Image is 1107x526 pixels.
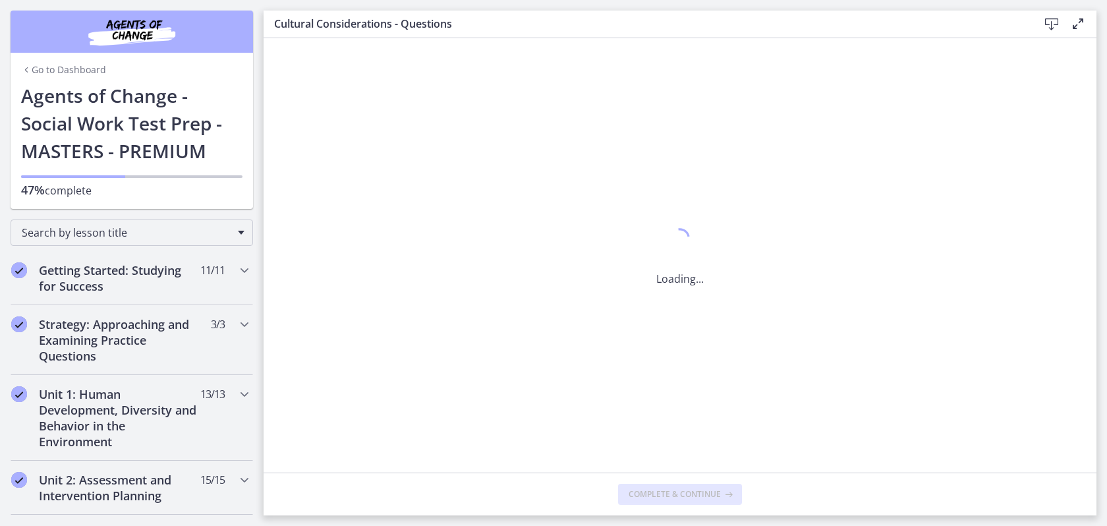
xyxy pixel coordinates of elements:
[11,262,27,278] i: Completed
[629,489,721,500] span: Complete & continue
[21,182,242,198] p: complete
[11,316,27,332] i: Completed
[211,316,225,332] span: 3 / 3
[53,16,211,47] img: Agents of Change
[200,262,225,278] span: 11 / 11
[656,271,704,287] p: Loading...
[200,386,225,402] span: 13 / 13
[200,472,225,488] span: 15 / 15
[39,472,200,504] h2: Unit 2: Assessment and Intervention Planning
[39,386,200,450] h2: Unit 1: Human Development, Diversity and Behavior in the Environment
[11,386,27,402] i: Completed
[39,316,200,364] h2: Strategy: Approaching and Examining Practice Questions
[39,262,200,294] h2: Getting Started: Studying for Success
[21,82,242,165] h1: Agents of Change - Social Work Test Prep - MASTERS - PREMIUM
[21,182,45,198] span: 47%
[11,472,27,488] i: Completed
[22,225,231,240] span: Search by lesson title
[618,484,742,505] button: Complete & continue
[274,16,1017,32] h3: Cultural Considerations - Questions
[21,63,106,76] a: Go to Dashboard
[656,225,704,255] div: 1
[11,219,253,246] div: Search by lesson title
